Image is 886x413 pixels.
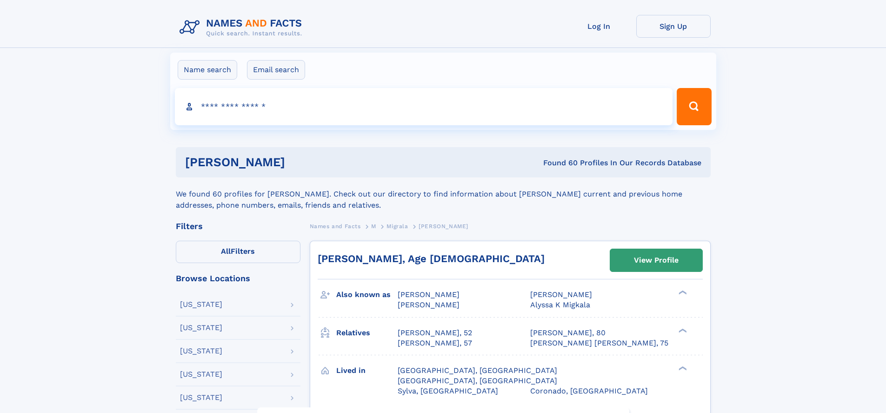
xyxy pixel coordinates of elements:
[247,60,305,80] label: Email search
[398,386,498,395] span: Sylva, [GEOGRAPHIC_DATA]
[176,177,711,211] div: We found 60 profiles for [PERSON_NAME]. Check out our directory to find information about [PERSON...
[676,327,687,333] div: ❯
[180,371,222,378] div: [US_STATE]
[676,365,687,371] div: ❯
[175,88,673,125] input: search input
[530,300,590,309] span: Alyssa K Migkala
[180,301,222,308] div: [US_STATE]
[414,158,701,168] div: Found 60 Profiles In Our Records Database
[530,328,606,338] a: [PERSON_NAME], 80
[310,220,361,232] a: Names and Facts
[336,287,398,303] h3: Also known as
[398,328,472,338] a: [PERSON_NAME], 52
[180,394,222,401] div: [US_STATE]
[318,253,545,264] a: [PERSON_NAME], Age [DEMOGRAPHIC_DATA]
[562,15,636,38] a: Log In
[221,247,231,256] span: All
[398,366,557,375] span: [GEOGRAPHIC_DATA], [GEOGRAPHIC_DATA]
[185,156,414,168] h1: [PERSON_NAME]
[178,60,237,80] label: Name search
[386,220,408,232] a: Migrala
[371,223,376,230] span: M
[634,250,679,271] div: View Profile
[176,274,300,283] div: Browse Locations
[530,338,668,348] a: [PERSON_NAME] [PERSON_NAME], 75
[176,15,310,40] img: Logo Names and Facts
[180,347,222,355] div: [US_STATE]
[180,324,222,332] div: [US_STATE]
[530,290,592,299] span: [PERSON_NAME]
[676,290,687,296] div: ❯
[336,363,398,379] h3: Lived in
[610,249,702,271] a: View Profile
[530,386,648,395] span: Coronado, [GEOGRAPHIC_DATA]
[398,376,557,385] span: [GEOGRAPHIC_DATA], [GEOGRAPHIC_DATA]
[677,88,711,125] button: Search Button
[176,241,300,263] label: Filters
[398,290,460,299] span: [PERSON_NAME]
[336,325,398,341] h3: Relatives
[371,220,376,232] a: M
[398,300,460,309] span: [PERSON_NAME]
[386,223,408,230] span: Migrala
[636,15,711,38] a: Sign Up
[398,338,472,348] a: [PERSON_NAME], 57
[419,223,468,230] span: [PERSON_NAME]
[176,222,300,230] div: Filters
